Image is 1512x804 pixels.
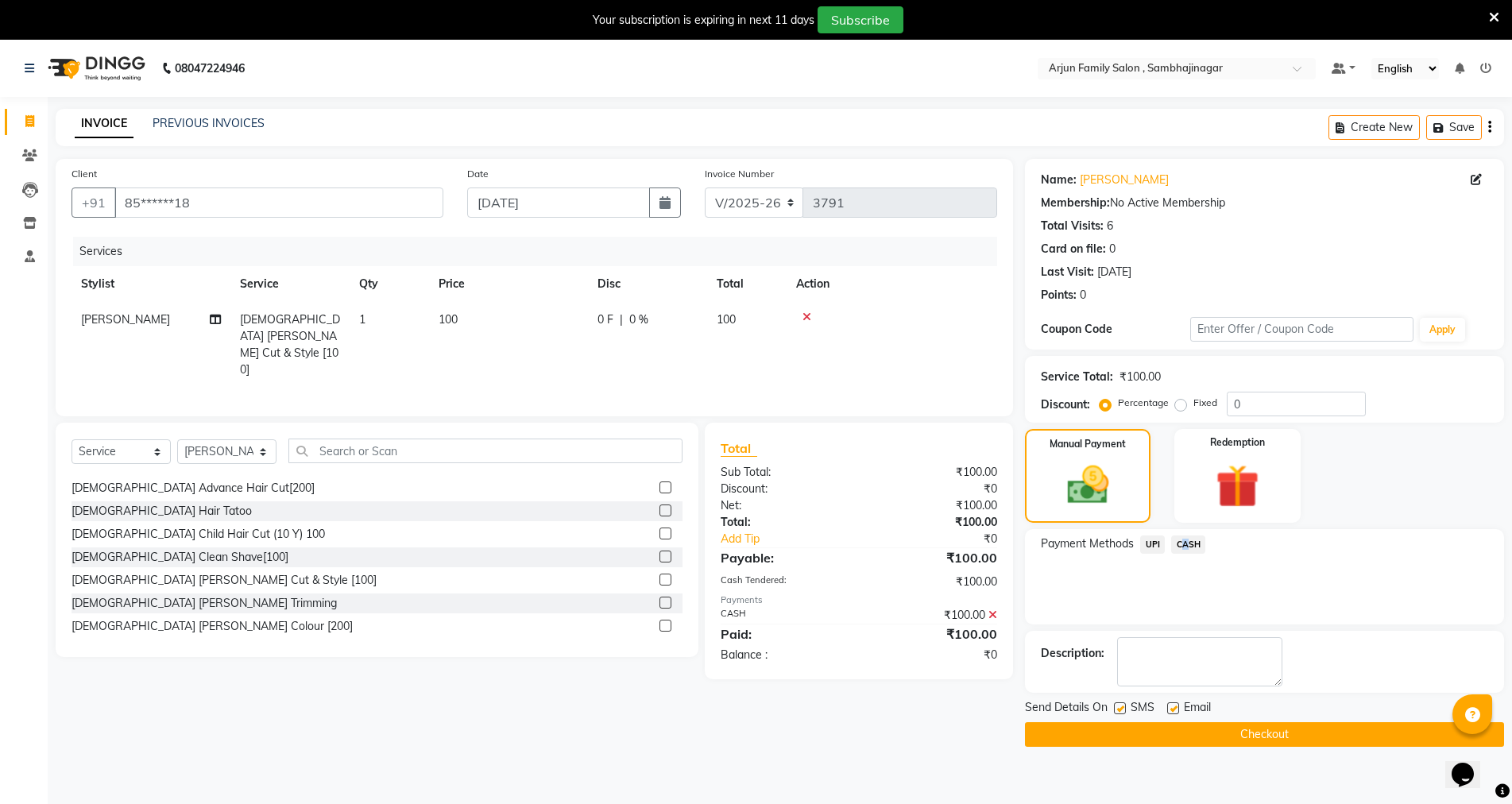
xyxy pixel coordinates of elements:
[1328,115,1420,140] button: Create New
[620,311,623,328] span: |
[1050,437,1126,451] label: Manual Payment
[72,526,325,543] div: [DEMOGRAPHIC_DATA] Child Hair Cut (10 Y) 100
[1041,264,1094,280] div: Last Visit:
[72,595,337,612] div: [DEMOGRAPHIC_DATA] [PERSON_NAME] Trimming
[72,167,97,181] label: Client
[72,572,377,589] div: [DEMOGRAPHIC_DATA] [PERSON_NAME] Cut & Style [100]
[72,187,116,218] button: +91
[1119,369,1161,385] div: ₹100.00
[1041,218,1104,234] div: Total Visits:
[709,607,859,624] div: CASH
[1041,241,1106,257] div: Card on file:
[429,266,588,302] th: Price
[721,593,998,607] div: Payments
[72,549,288,566] div: [DEMOGRAPHIC_DATA] Clean Shave[100]
[1080,172,1169,188] a: [PERSON_NAME]
[597,311,613,328] span: 0 F
[1025,699,1108,719] span: Send Details On
[721,440,757,457] span: Total
[859,647,1009,663] div: ₹0
[175,46,245,91] b: 08047224946
[709,574,859,590] div: Cash Tendered:
[787,266,997,302] th: Action
[1041,396,1090,413] div: Discount:
[859,548,1009,567] div: ₹100.00
[818,6,903,33] button: Subscribe
[859,607,1009,624] div: ₹100.00
[709,624,859,644] div: Paid:
[1025,722,1504,747] button: Checkout
[75,110,133,138] a: INVOICE
[72,503,252,520] div: [DEMOGRAPHIC_DATA] Hair Tatoo
[72,266,230,302] th: Stylist
[884,531,1009,547] div: ₹0
[439,312,458,327] span: 100
[114,187,443,218] input: Search by Name/Mobile/Email/Code
[709,647,859,663] div: Balance :
[1118,396,1169,410] label: Percentage
[709,531,884,547] a: Add Tip
[859,624,1009,644] div: ₹100.00
[1193,396,1217,410] label: Fixed
[1041,287,1077,303] div: Points:
[629,311,648,328] span: 0 %
[709,497,859,514] div: Net:
[1080,287,1086,303] div: 0
[588,266,707,302] th: Disc
[859,574,1009,590] div: ₹100.00
[72,618,353,635] div: [DEMOGRAPHIC_DATA] [PERSON_NAME] Colour [200]
[72,480,315,497] div: [DEMOGRAPHIC_DATA] Advance Hair Cut[200]
[709,514,859,531] div: Total:
[1190,317,1413,342] input: Enter Offer / Coupon Code
[467,167,489,181] label: Date
[1041,645,1104,662] div: Description:
[1041,195,1488,211] div: No Active Membership
[1041,321,1190,338] div: Coupon Code
[859,514,1009,531] div: ₹100.00
[709,548,859,567] div: Payable:
[859,464,1009,481] div: ₹100.00
[240,312,340,377] span: [DEMOGRAPHIC_DATA] [PERSON_NAME] Cut & Style [100]
[41,46,149,91] img: logo
[1107,218,1113,234] div: 6
[1202,459,1273,513] img: _gift.svg
[1097,264,1131,280] div: [DATE]
[1109,241,1116,257] div: 0
[1171,535,1205,554] span: CASH
[1445,740,1496,788] iframe: chat widget
[359,312,365,327] span: 1
[1184,699,1211,719] span: Email
[593,12,814,29] div: Your subscription is expiring in next 11 days
[1131,699,1154,719] span: SMS
[1140,535,1165,554] span: UPI
[709,464,859,481] div: Sub Total:
[1041,369,1113,385] div: Service Total:
[1420,318,1465,342] button: Apply
[81,312,170,327] span: [PERSON_NAME]
[1041,195,1110,211] div: Membership:
[153,116,265,130] a: PREVIOUS INVOICES
[1041,535,1134,552] span: Payment Methods
[705,167,774,181] label: Invoice Number
[859,497,1009,514] div: ₹100.00
[1041,172,1077,188] div: Name:
[350,266,429,302] th: Qty
[717,312,736,327] span: 100
[1210,435,1265,450] label: Redemption
[707,266,787,302] th: Total
[1426,115,1482,140] button: Save
[709,481,859,497] div: Discount:
[230,266,350,302] th: Service
[288,439,683,463] input: Search or Scan
[1054,461,1123,509] img: _cash.svg
[859,481,1009,497] div: ₹0
[73,237,1009,266] div: Services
